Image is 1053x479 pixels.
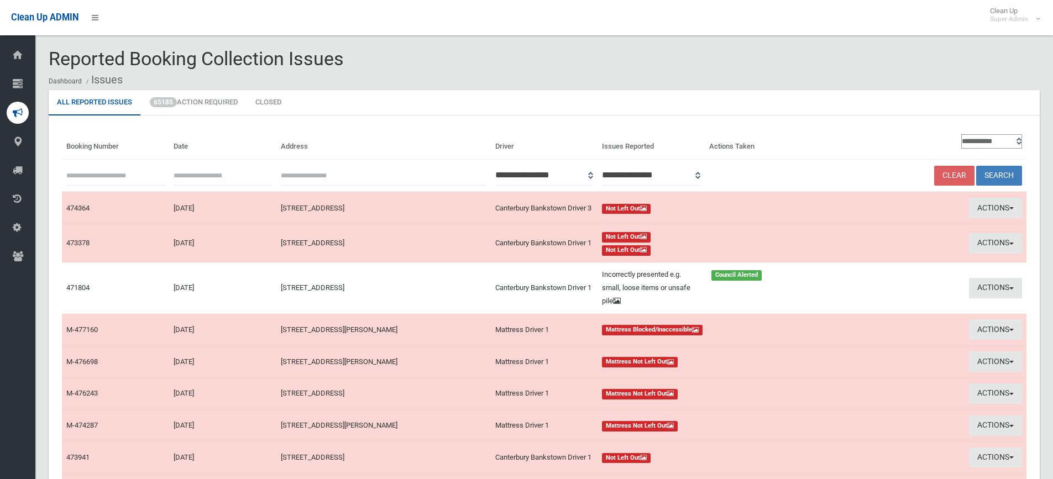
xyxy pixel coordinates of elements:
[247,90,290,115] a: Closed
[491,441,598,473] td: Canterbury Bankstown Driver 1
[602,453,651,464] span: Not Left Out
[969,448,1022,468] button: Actions
[276,129,491,159] th: Address
[83,70,123,90] li: Issues
[602,419,808,432] a: Mattress Not Left Out
[169,129,276,159] th: Date
[711,270,762,281] span: Council Alerted
[934,166,975,186] a: Clear
[969,278,1022,298] button: Actions
[602,230,808,256] a: Not Left Out Not Left Out
[66,453,90,461] a: 473941
[66,357,98,366] a: M-476698
[491,129,598,159] th: Driver
[169,224,276,262] td: [DATE]
[969,233,1022,254] button: Actions
[602,451,808,464] a: Not Left Out
[169,441,276,473] td: [DATE]
[276,441,491,473] td: [STREET_ADDRESS]
[66,389,98,397] a: M-476243
[49,77,82,85] a: Dashboard
[491,409,598,441] td: Mattress Driver 1
[276,314,491,346] td: [STREET_ADDRESS][PERSON_NAME]
[976,166,1022,186] button: Search
[705,129,812,159] th: Actions Taken
[66,421,98,429] a: M-474287
[66,283,90,292] a: 471804
[602,202,808,215] a: Not Left Out
[276,192,491,224] td: [STREET_ADDRESS]
[598,129,705,159] th: Issues Reported
[602,204,651,214] span: Not Left Out
[969,198,1022,218] button: Actions
[984,7,1039,23] span: Clean Up
[969,415,1022,436] button: Actions
[150,97,177,107] span: 65185
[66,239,90,247] a: 473378
[602,389,678,399] span: Mattress Not Left Out
[11,12,78,23] span: Clean Up ADMIN
[169,314,276,346] td: [DATE]
[969,383,1022,404] button: Actions
[602,355,808,369] a: Mattress Not Left Out
[969,351,1022,372] button: Actions
[276,377,491,409] td: [STREET_ADDRESS]
[276,346,491,378] td: [STREET_ADDRESS][PERSON_NAME]
[990,15,1028,23] small: Super Admin
[169,409,276,441] td: [DATE]
[602,245,651,256] span: Not Left Out
[491,224,598,262] td: Canterbury Bankstown Driver 1
[276,262,491,314] td: [STREET_ADDRESS]
[49,90,140,115] a: All Reported Issues
[491,377,598,409] td: Mattress Driver 1
[602,357,678,367] span: Mattress Not Left Out
[66,325,98,334] a: M-477160
[491,262,598,314] td: Canterbury Bankstown Driver 1
[491,314,598,346] td: Mattress Driver 1
[602,268,808,308] a: Incorrectly presented e.g. small, loose items or unsafe pile Council Alerted
[49,48,344,70] span: Reported Booking Collection Issues
[169,346,276,378] td: [DATE]
[491,346,598,378] td: Mattress Driver 1
[602,421,678,431] span: Mattress Not Left Out
[66,204,90,212] a: 474364
[595,268,705,308] div: Incorrectly presented e.g. small, loose items or unsafe pile
[602,325,703,335] span: Mattress Blocked/Inaccessible
[169,262,276,314] td: [DATE]
[602,323,808,336] a: Mattress Blocked/Inaccessible
[602,387,808,400] a: Mattress Not Left Out
[276,409,491,441] td: [STREET_ADDRESS][PERSON_NAME]
[169,192,276,224] td: [DATE]
[276,224,491,262] td: [STREET_ADDRESS]
[969,319,1022,340] button: Actions
[491,192,598,224] td: Canterbury Bankstown Driver 3
[142,90,246,115] a: 65185Action Required
[169,377,276,409] td: [DATE]
[62,129,169,159] th: Booking Number
[602,232,651,243] span: Not Left Out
